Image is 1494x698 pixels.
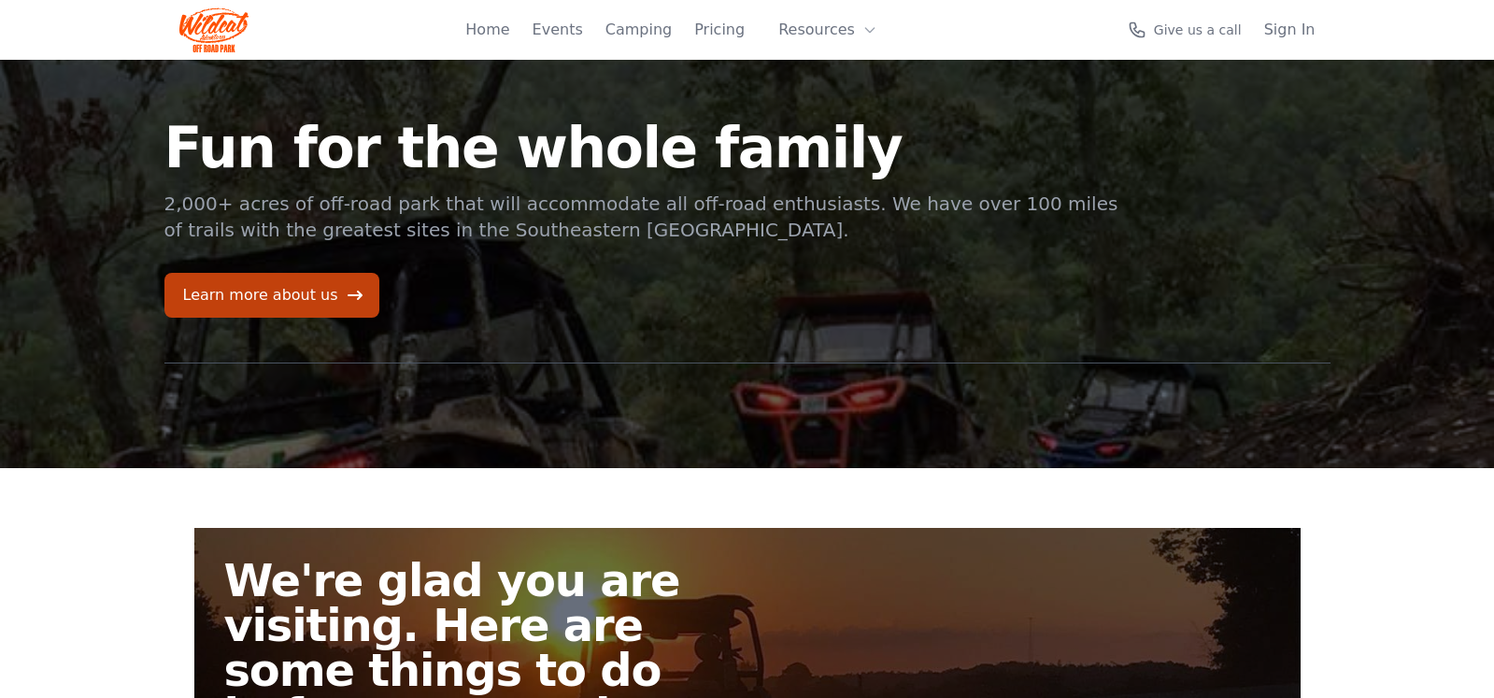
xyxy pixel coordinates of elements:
a: Sign In [1264,19,1316,41]
img: Wildcat Logo [179,7,249,52]
span: Give us a call [1154,21,1242,39]
a: Camping [605,19,672,41]
a: Pricing [694,19,745,41]
p: 2,000+ acres of off-road park that will accommodate all off-road enthusiasts. We have over 100 mi... [164,191,1121,243]
a: Learn more about us [164,273,379,318]
h1: Fun for the whole family [164,120,1121,176]
a: Home [465,19,509,41]
a: Events [533,19,583,41]
a: Give us a call [1128,21,1242,39]
button: Resources [767,11,889,49]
